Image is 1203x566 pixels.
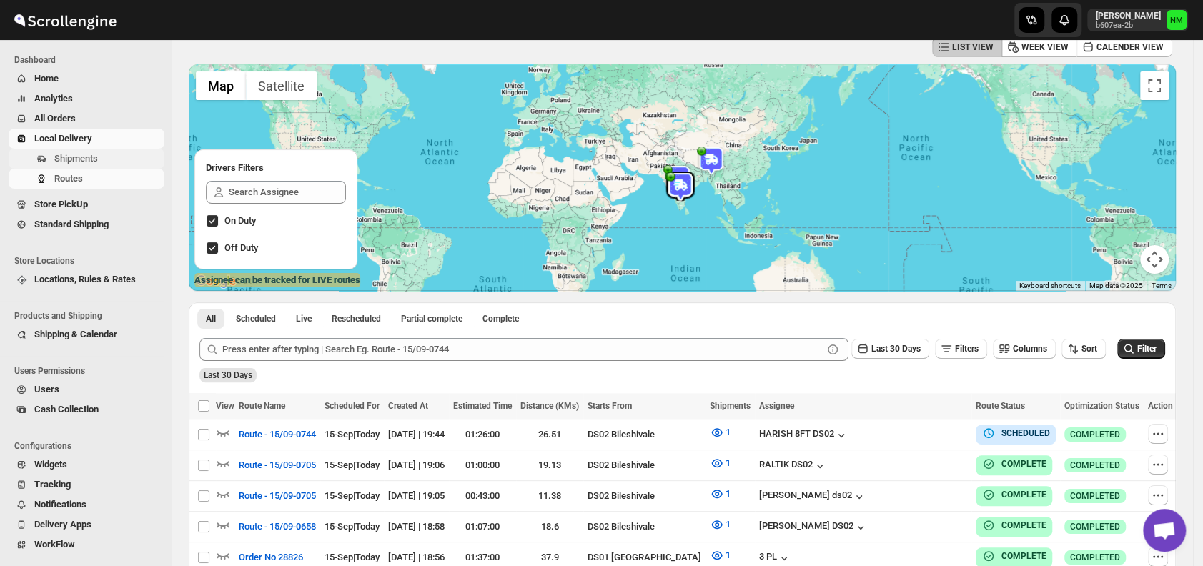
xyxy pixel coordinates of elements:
span: On Duty [224,215,256,226]
div: 19.13 [520,458,579,472]
button: 1 [701,421,739,444]
button: Notifications [9,495,164,515]
span: LIST VIEW [952,41,994,53]
button: WorkFlow [9,535,164,555]
span: Route Name [239,401,285,411]
button: Shipments [9,149,164,169]
b: SCHEDULED [1001,428,1050,438]
span: 15-Sep | Today [325,429,380,440]
span: Action [1148,401,1173,411]
span: Tracking [34,479,71,490]
span: Live [296,313,312,324]
button: Tracking [9,475,164,495]
span: Users [34,384,59,394]
div: DS02 Bileshivale [588,458,701,472]
button: [PERSON_NAME] ds02 [759,490,866,504]
button: Analytics [9,89,164,109]
button: SCHEDULED [981,426,1050,440]
button: RALTIK DS02 [759,459,827,473]
div: 00:43:00 [453,489,512,503]
button: LIST VIEW [932,37,1002,57]
button: Last 30 Days [851,339,929,359]
button: COMPLETE [981,518,1046,532]
button: Route - 15/09-0658 [230,515,325,538]
button: Cash Collection [9,399,164,419]
button: Route - 15/09-0705 [230,485,325,507]
span: All Orders [34,113,76,124]
span: Products and Shipping [14,310,164,322]
span: Columns [1013,344,1047,354]
div: [DATE] | 19:44 [388,427,445,442]
label: Assignee can be tracked for LIVE routes [194,273,360,287]
span: 1 [726,427,731,437]
span: 1 [726,519,731,530]
span: Order No 28826 [239,550,303,565]
button: All routes [197,309,224,329]
div: 01:00:00 [453,458,512,472]
div: [DATE] | 19:05 [388,489,445,503]
span: All [206,313,216,324]
img: ScrollEngine [11,2,119,38]
button: HARISH 8FT DS02 [759,428,848,442]
div: [DATE] | 19:06 [388,458,445,472]
button: Filters [935,339,987,359]
div: DS02 Bileshivale [588,489,701,503]
button: Columns [993,339,1056,359]
span: Assignee [759,401,794,411]
span: Shipments [710,401,751,411]
button: [PERSON_NAME] DS02 [759,520,868,535]
button: All Orders [9,109,164,129]
div: Open chat [1143,509,1186,552]
div: DS01 [GEOGRAPHIC_DATA] [588,550,701,565]
div: 37.9 [520,550,579,565]
button: 1 [701,513,739,536]
button: Filter [1117,339,1165,359]
button: CALENDER VIEW [1076,37,1172,57]
div: 26.51 [520,427,579,442]
span: COMPLETED [1070,552,1120,563]
button: Keyboard shortcuts [1019,281,1081,291]
p: b607ea-2b [1096,21,1161,30]
span: Rescheduled [332,313,381,324]
button: WEEK VIEW [1001,37,1077,57]
span: Standard Shipping [34,219,109,229]
span: Delivery Apps [34,519,91,530]
span: Widgets [34,459,67,470]
div: 01:26:00 [453,427,512,442]
span: Store PickUp [34,199,88,209]
div: [DATE] | 18:56 [388,550,445,565]
button: COMPLETE [981,549,1046,563]
input: Search Assignee [229,181,346,204]
button: Show street map [196,71,246,100]
span: Scheduled [236,313,276,324]
button: Shipping & Calendar [9,324,164,344]
span: WEEK VIEW [1021,41,1069,53]
span: Off Duty [224,242,258,253]
span: Sort [1081,344,1097,354]
button: Toggle fullscreen view [1140,71,1169,100]
span: Complete [482,313,519,324]
button: Delivery Apps [9,515,164,535]
span: Users Permissions [14,365,164,377]
span: 15-Sep | Today [325,521,380,532]
span: Starts From [588,401,632,411]
button: Sort [1061,339,1106,359]
button: Map camera controls [1140,245,1169,274]
b: COMPLETE [1001,551,1046,561]
span: Optimization Status [1064,401,1139,411]
span: 1 [726,488,731,499]
button: Users [9,379,164,399]
button: 3 PL [759,551,791,565]
text: NM [1170,16,1183,25]
span: Locations, Rules & Rates [34,274,136,284]
span: Route - 15/09-0658 [239,520,316,534]
button: 1 [701,482,739,505]
div: DS02 Bileshivale [588,520,701,534]
span: 1 [726,550,731,560]
button: Show satellite imagery [246,71,317,100]
span: View [216,401,234,411]
span: 1 [726,457,731,468]
span: WorkFlow [34,539,75,550]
